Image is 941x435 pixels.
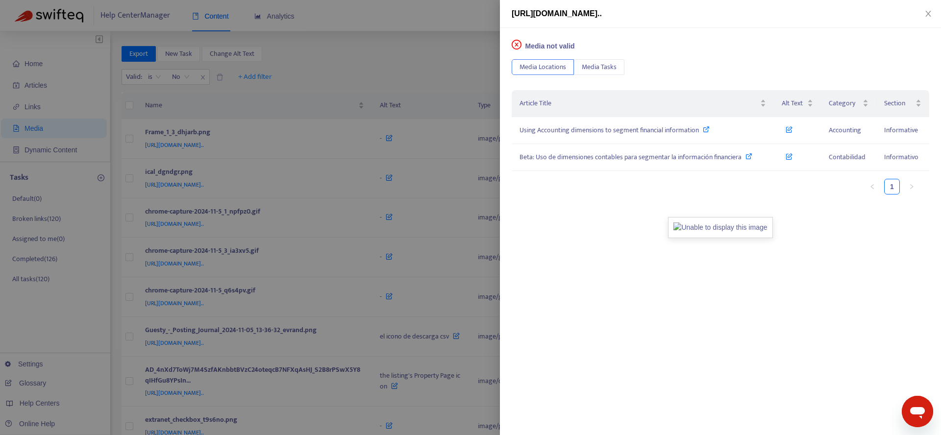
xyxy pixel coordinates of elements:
[782,98,805,109] span: Alt Text
[520,151,742,163] span: Beta: Uso de dimensiones contables para segmentar la información financiera
[512,40,521,49] span: close-circle
[821,90,876,117] th: Category
[924,10,932,18] span: close
[902,396,933,427] iframe: Button to launch messaging window
[512,9,602,18] span: [URL][DOMAIN_NAME]..
[885,179,899,194] a: 1
[520,62,566,72] span: Media Locations
[904,179,919,194] button: right
[921,9,935,19] button: Close
[865,179,880,194] li: Previous Page
[774,90,821,117] th: Alt Text
[520,124,699,136] span: Using Accounting dimensions to segment financial information
[574,59,624,75] button: Media Tasks
[829,151,866,163] span: Contabilidad
[829,98,861,109] span: Category
[668,217,772,238] img: Unable to display this image
[909,184,915,190] span: right
[869,184,875,190] span: left
[512,59,574,75] button: Media Locations
[884,179,900,194] li: 1
[884,98,914,109] span: Section
[512,90,774,117] th: Article Title
[876,90,929,117] th: Section
[525,42,575,50] span: Media not valid
[865,179,880,194] button: left
[884,124,918,136] span: Informative
[582,62,617,72] span: Media Tasks
[884,151,918,163] span: Informativo
[904,179,919,194] li: Next Page
[520,98,758,109] span: Article Title
[829,124,861,136] span: Accounting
